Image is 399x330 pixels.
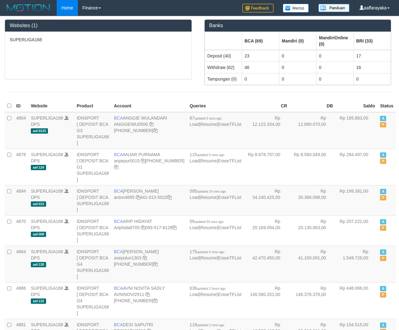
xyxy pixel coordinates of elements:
[218,255,241,260] a: EraseTFList
[31,128,48,134] span: aaf-0125
[153,298,158,303] a: Copy 4062280135 to clipboard
[197,190,226,193] span: updated 24 mins ago
[209,23,387,28] h3: Banks
[242,4,273,12] img: Feedback.jpg
[74,100,112,112] th: Product
[380,286,386,291] span: Active
[194,220,223,224] span: updated 55 secs ago
[354,32,391,50] th: Group: activate to sort column ascending
[244,215,290,246] td: Rp 20.169.094,00
[380,159,386,164] span: Paused
[74,282,112,319] td: IDNSPORT [ DEPOSIT BCA G4 SUPERLIGA168 ]
[201,225,217,230] a: Resume
[31,165,46,170] span: aaf-124
[31,152,63,157] a: SUPERLIGA168
[380,256,386,261] span: Paused
[74,215,112,246] td: IDNSPORT [ DEPOSIT BCA SUPERLIGA168 ]
[114,116,123,121] span: BCA
[335,215,378,246] td: Rp 207.222,00
[114,158,140,163] a: anjarpur0015
[218,195,241,200] a: EraseTFList
[197,153,224,157] span: updated 5 mins ago
[114,152,123,157] span: BCA
[190,152,241,163] span: | |
[190,249,241,260] span: | |
[31,286,63,291] a: SUPERLIGA168
[380,219,386,224] span: Active
[14,149,28,185] td: 4878
[378,100,396,112] th: Status
[335,149,378,185] td: Rp 284.497,00
[190,286,241,297] span: | |
[190,152,224,157] span: 115
[335,185,378,215] td: Rp 199.381,00
[74,112,112,149] td: IDNSPORT [ DEPOSIT BCA G3 SUPERLIGA168 ]
[114,189,123,194] span: BCA
[197,287,226,290] span: updated 2 hours ago
[190,122,199,127] a: Load
[290,100,335,112] th: DB
[190,249,224,254] span: 175
[205,50,242,62] td: Deposit (40)
[190,255,199,260] a: Load
[10,37,187,43] p: SUPERLIGA168
[136,195,140,200] a: Copy anton4695 to clipboard
[172,225,177,230] a: Copy 0955178128 to clipboard
[194,117,221,120] span: updated 9 secs ago
[380,152,386,158] span: Active
[112,100,187,112] th: Account
[112,215,187,246] td: ARIP HIDAYAT 095-517-8128
[141,158,145,163] a: Copy anjarpur0015 to clipboard
[190,116,222,121] span: 87
[201,158,217,163] a: Resume
[380,249,386,255] span: Active
[114,225,140,230] a: Ariphida8705
[14,215,28,246] td: 4870
[112,112,187,149] td: ANGGIE WULANDARI [PHONE_NUMBER]
[201,255,217,260] a: Resume
[31,232,46,237] span: aaf-008
[112,246,187,282] td: [PERSON_NAME] [PHONE_NUMBER]
[244,149,290,185] td: Rp 8.678.707,00
[380,189,386,194] span: Active
[153,128,158,133] a: Copy 4062213373 to clipboard
[242,50,279,62] td: 23
[242,73,279,85] td: 0
[114,249,123,254] span: BCA
[74,149,112,185] td: IDNSPORT [ DEPOSIT BCA G1 SUPERLIGA168 ]
[28,185,74,215] td: DPS
[380,225,386,231] span: Paused
[153,262,158,267] a: Copy 4062281875 to clipboard
[190,322,224,327] span: 118
[201,122,217,127] a: Resume
[31,219,63,224] a: SUPERLIGA168
[354,73,391,85] td: 0
[5,3,52,12] img: MOTION_logo.png
[335,100,378,112] th: Saldo
[112,149,187,185] td: ANJAR PURNAMA [PHONE_NUMBER]
[290,246,335,282] td: Rp 41.100.091,00
[114,255,141,260] a: asepulun1303
[112,185,187,215] td: [PERSON_NAME] 441-013-5022
[244,282,290,319] td: Rp 146.580.201,00
[218,225,241,230] a: EraseTFList
[190,189,241,200] span: | |
[290,282,335,319] td: Rp 146.376.378,00
[290,112,335,149] td: Rp 12.890.070,00
[218,158,241,163] a: EraseTFList
[380,292,386,298] span: Paused
[14,185,28,215] td: 4894
[244,246,290,282] td: Rp 42.470.450,00
[190,116,241,127] span: | |
[244,112,290,149] td: Rp 12.122.334,00
[114,165,118,170] a: Copy 4062281620 to clipboard
[244,185,290,215] td: Rp 34.240.425,00
[244,100,290,112] th: CR
[28,112,74,149] td: DPS
[114,122,148,127] a: ANGGIEWU0506
[143,255,147,260] a: Copy asepulun1303 to clipboard
[290,215,335,246] td: Rp 20.130.063,00
[31,262,46,267] span: aaf-130
[145,292,150,297] a: Copy AVNINOVI2911 to clipboard
[290,185,335,215] td: Rp 35.366.098,00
